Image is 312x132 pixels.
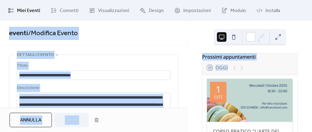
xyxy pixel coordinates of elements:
[202,53,297,60] div: Prossimi appuntamenti
[10,113,52,127] button: Annulla
[149,7,164,14] span: Design
[17,51,54,59] span: Dettagli evento
[98,7,129,14] span: Visualizzazioni
[214,95,223,100] div: ott
[46,2,83,19] a: Connetti
[28,27,78,40] span: / Modifica Evento
[216,85,221,94] div: 1
[170,2,215,19] a: Impostazioni
[252,2,285,19] a: Installa
[230,7,246,14] span: Modulo
[60,7,79,14] span: Connetti
[17,62,169,69] div: Titolo
[183,7,211,14] span: Impostazioni
[85,2,134,19] a: Visualizzazioni
[135,2,168,19] a: Design
[265,7,280,14] span: Installa
[4,2,45,19] a: Miei Eventi
[17,7,40,14] span: Miei Eventi
[17,84,169,92] div: Descrizione
[9,27,28,40] a: eventi
[217,2,250,19] a: Modulo
[20,117,41,124] span: Annulla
